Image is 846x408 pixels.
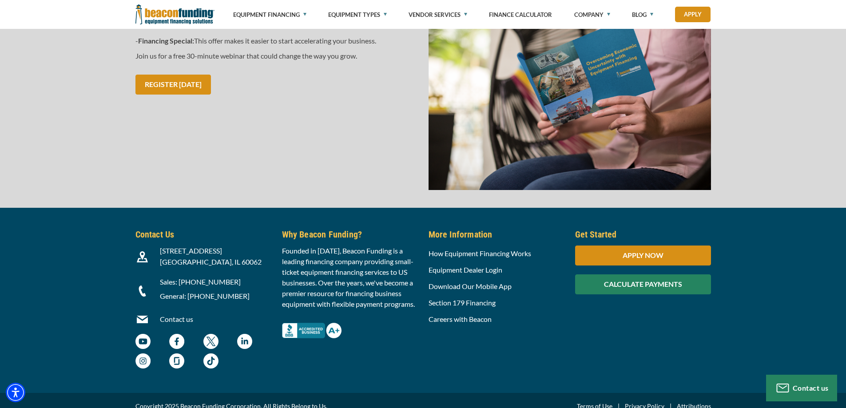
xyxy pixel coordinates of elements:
[429,265,502,274] a: Equipment Dealer Login
[135,36,418,46] p: - This offer makes it easier to start accelerating your business.
[138,36,194,45] strong: Financing Special:
[282,246,418,309] p: Founded in [DATE], Beacon Funding is a leading financing company providing small-ticket equipment...
[282,228,418,241] h5: Why Beacon Funding?
[135,353,151,368] img: Beacon Funding Instagram
[160,315,193,323] a: Contact us
[169,334,184,349] img: Beacon Funding Facebook
[282,321,342,329] a: Better Business Bureau Complaint Free A+ Rating - open in a new tab
[160,277,271,287] p: Sales: [PHONE_NUMBER]
[429,315,492,323] a: Careers with Beacon
[282,323,342,338] img: Better Business Bureau Complaint Free A+ Rating
[6,383,25,402] div: Accessibility Menu
[575,280,711,288] a: CALCULATE PAYMENTS
[429,228,564,241] h5: More Information
[135,334,151,349] img: Beacon Funding YouTube Channel
[135,75,211,95] a: REGISTER [DATE]
[137,251,148,262] img: Beacon Funding location
[429,249,531,257] a: How Equipment Financing Works
[169,358,184,366] a: Beacon Funding Glassdoor - open in a new tab
[137,314,148,325] img: Beacon Funding Email Contact Icon
[169,353,184,368] img: Beacon Funding Glassdoor
[237,334,252,349] img: Beacon Funding LinkedIn
[137,285,148,297] img: Beacon Funding Phone
[169,338,184,347] a: Beacon Funding Facebook - open in a new tab
[575,274,711,294] div: CALCULATE PAYMENTS
[135,338,151,347] a: Beacon Funding YouTube Channel - open in a new tab
[429,298,496,307] a: Section 179 Financing
[135,228,271,241] h5: Contact Us
[575,228,711,241] h5: Get Started
[766,375,837,401] button: Contact us
[237,338,252,347] a: Beacon Funding LinkedIn - open in a new tab
[160,246,262,266] span: [STREET_ADDRESS] [GEOGRAPHIC_DATA], IL 60062
[203,353,218,368] img: Beacon Funding TikTok
[135,358,151,366] a: Beacon Funding Instagram - open in a new tab
[429,282,512,290] a: Download Our Mobile App
[575,251,711,259] a: APPLY NOW
[203,334,218,349] img: Beacon Funding twitter
[575,246,711,265] div: APPLY NOW
[675,7,711,22] a: Apply
[203,358,218,366] a: Beacon Funding TikTok - open in a new tab
[160,291,271,301] p: General: [PHONE_NUMBER]
[793,384,829,392] span: Contact us
[135,51,418,61] p: Join us for a free 30-minute webinar that could change the way you grow.
[203,338,218,347] a: Beacon Funding twitter - open in a new tab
